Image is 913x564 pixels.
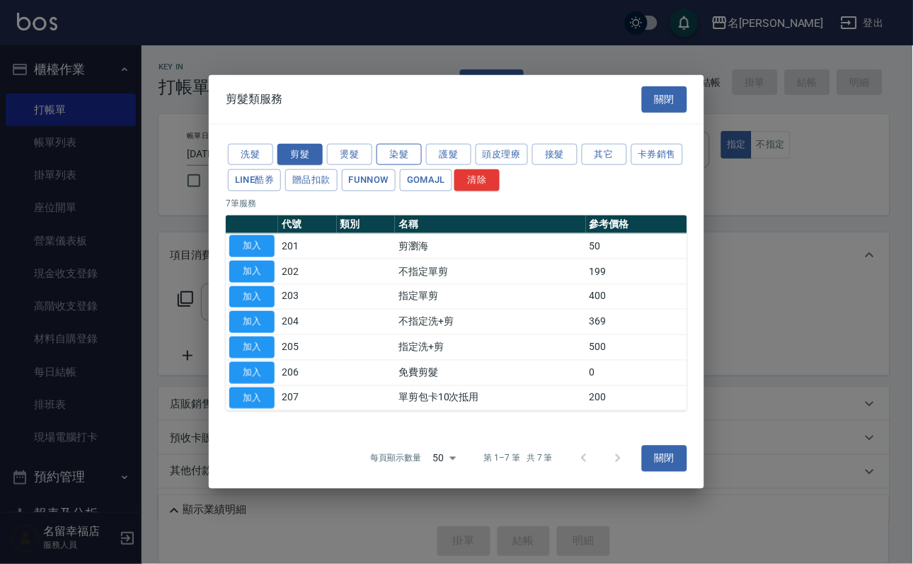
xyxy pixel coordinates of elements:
button: 加入 [229,261,275,283]
td: 369 [586,310,687,335]
button: 接髮 [532,143,578,165]
td: 單剪包卡10次抵用 [395,385,585,411]
button: 加入 [229,286,275,308]
button: 卡券銷售 [631,143,684,165]
td: 200 [586,385,687,411]
td: 不指定洗+剪 [395,310,585,335]
button: 清除 [454,169,500,191]
button: 護髮 [426,143,471,165]
p: 第 1–7 筆 共 7 筆 [484,452,553,465]
td: 204 [278,310,337,335]
td: 201 [278,233,337,259]
div: 50 [427,439,461,478]
th: 名稱 [395,215,585,234]
td: 207 [278,385,337,411]
td: 不指定單剪 [395,259,585,284]
p: 每頁顯示數量 [371,452,422,465]
button: 其它 [582,143,627,165]
td: 400 [586,284,687,310]
button: 關閉 [642,86,687,113]
td: 指定洗+剪 [395,334,585,360]
td: 剪瀏海 [395,233,585,259]
button: LINE酷券 [228,169,281,191]
button: 關閉 [642,446,687,472]
button: 加入 [229,337,275,359]
td: 免費剪髮 [395,360,585,385]
td: 0 [586,360,687,385]
button: FUNNOW [342,169,396,191]
td: 202 [278,259,337,284]
td: 50 [586,233,687,259]
button: 加入 [229,311,275,333]
td: 206 [278,360,337,385]
button: 頭皮理療 [476,143,528,165]
td: 指定單剪 [395,284,585,310]
button: 洗髮 [228,143,273,165]
span: 剪髮類服務 [226,92,282,106]
button: 燙髮 [327,143,372,165]
button: GOMAJL [400,169,452,191]
td: 205 [278,334,337,360]
p: 7 筆服務 [226,197,687,210]
td: 199 [586,259,687,284]
td: 203 [278,284,337,310]
th: 類別 [337,215,396,234]
td: 500 [586,334,687,360]
button: 剪髮 [277,143,323,165]
button: 贈品扣款 [285,169,338,191]
th: 參考價格 [586,215,687,234]
button: 加入 [229,235,275,257]
button: 加入 [229,362,275,384]
button: 加入 [229,387,275,409]
th: 代號 [278,215,337,234]
button: 染髮 [377,143,422,165]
